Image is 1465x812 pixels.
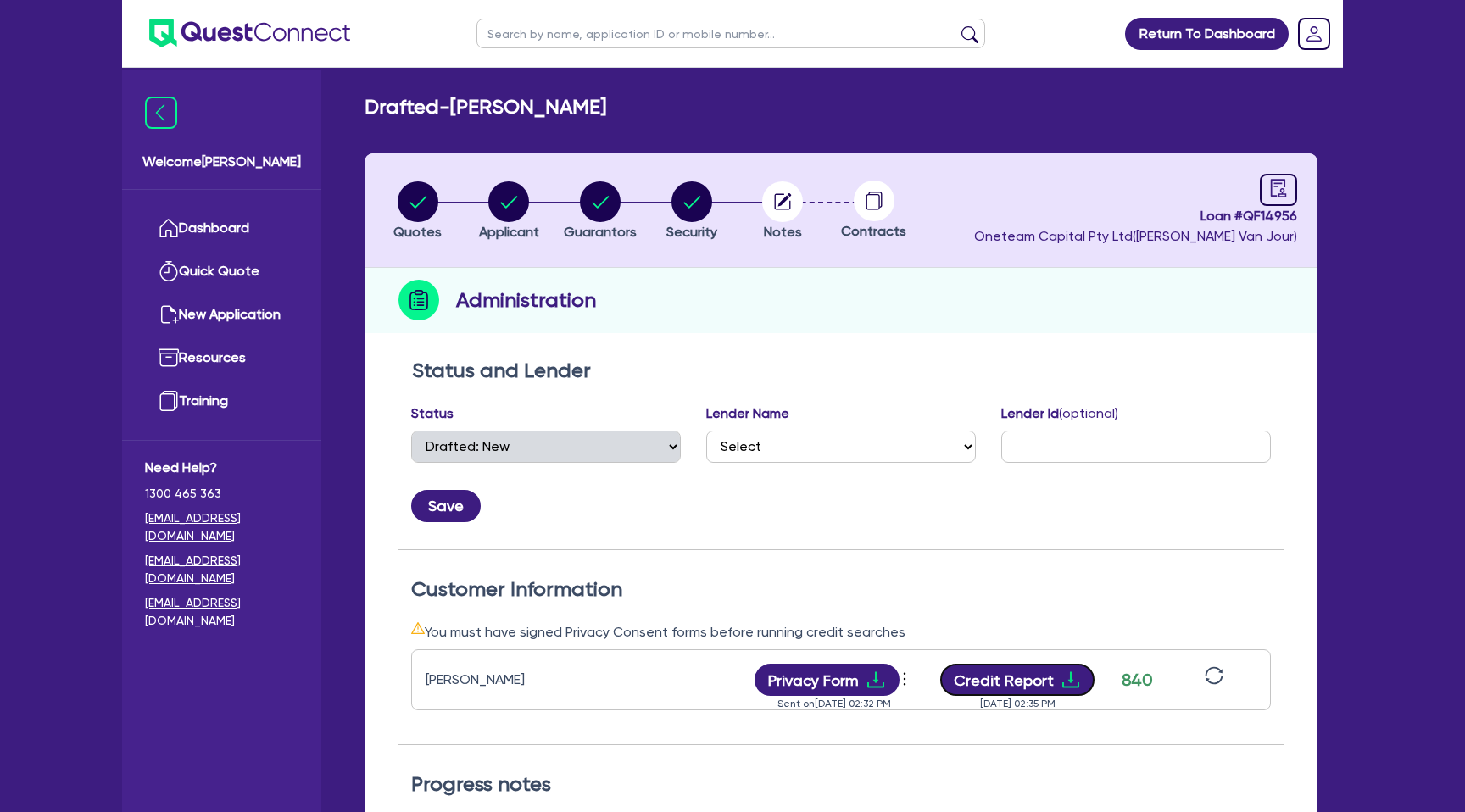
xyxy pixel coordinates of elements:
[145,293,298,336] a: New Application
[476,19,985,48] input: Search by name, application ID or mobile number...
[398,280,439,320] img: step-icon
[145,594,298,630] a: [EMAIL_ADDRESS][DOMAIN_NAME]
[478,181,540,243] button: Applicant
[159,391,179,411] img: training
[706,403,789,424] label: Lender Name
[974,228,1297,244] span: Oneteam Capital Pty Ltd ( [PERSON_NAME] Van Jour )
[145,207,298,250] a: Dashboard
[900,665,914,694] button: Dropdown toggle
[411,621,425,635] span: warning
[1205,666,1223,685] span: sync
[411,403,454,424] label: Status
[159,304,179,325] img: new-application
[764,224,802,240] span: Notes
[940,664,1095,696] button: Credit Reportdownload
[761,181,804,243] button: Notes
[564,224,637,240] span: Guarantors
[1061,670,1081,690] span: download
[149,19,350,47] img: quest-connect-logo-blue
[896,666,913,692] span: more
[411,490,481,522] button: Save
[411,772,1271,797] h2: Progress notes
[563,181,638,243] button: Guarantors
[145,485,298,503] span: 1300 465 363
[456,285,596,315] h2: Administration
[479,224,539,240] span: Applicant
[393,181,443,243] button: Quotes
[1292,12,1336,56] a: Dropdown toggle
[666,224,717,240] span: Security
[1116,667,1158,692] div: 840
[1125,18,1289,50] a: Return To Dashboard
[142,152,301,172] span: Welcome [PERSON_NAME]
[393,224,442,240] span: Quotes
[365,95,606,120] h2: Drafted - [PERSON_NAME]
[145,336,298,380] a: Resources
[666,181,718,243] button: Security
[159,261,179,281] img: quick-quote
[1001,403,1118,424] label: Lender Id
[159,348,179,368] img: resources
[841,223,906,239] span: Contracts
[974,206,1297,226] span: Loan # QF14956
[1059,405,1118,421] span: (optional)
[145,509,298,545] a: [EMAIL_ADDRESS][DOMAIN_NAME]
[1269,179,1288,197] span: audit
[145,552,298,587] a: [EMAIL_ADDRESS][DOMAIN_NAME]
[755,664,900,696] button: Privacy Formdownload
[411,577,1271,602] h2: Customer Information
[412,359,1270,383] h2: Status and Lender
[145,250,298,293] a: Quick Quote
[1200,665,1228,695] button: sync
[145,380,298,423] a: Training
[426,670,638,690] div: [PERSON_NAME]
[411,621,1271,642] div: You must have signed Privacy Consent forms before running credit searches
[866,670,886,690] span: download
[145,458,298,478] span: Need Help?
[1260,174,1297,206] a: audit
[145,97,177,129] img: icon-menu-close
